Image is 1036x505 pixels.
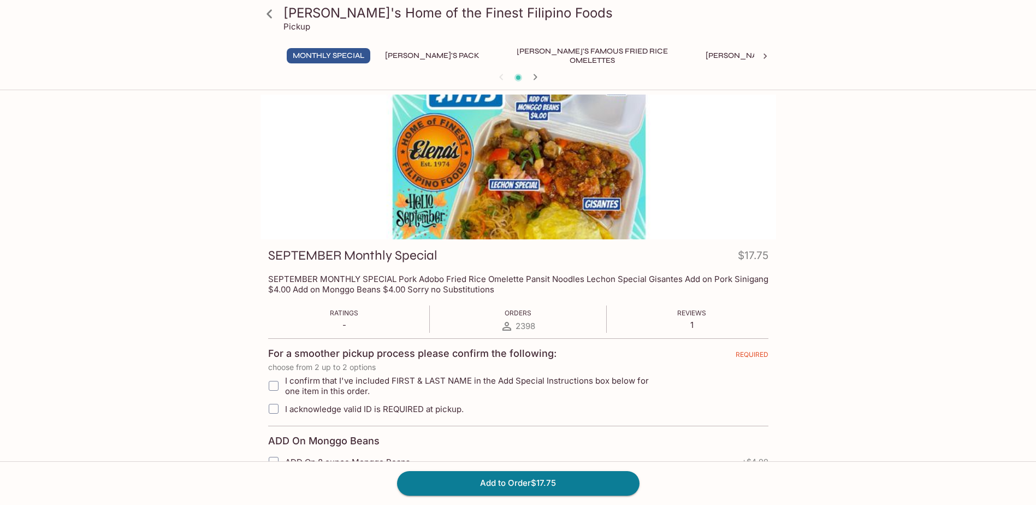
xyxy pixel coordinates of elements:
[285,457,410,467] span: ADD On 8 ounce Monggo Beans
[285,375,664,396] span: I confirm that I've included FIRST & LAST NAME in the Add Special Instructions box below for one ...
[268,247,437,264] h3: SEPTEMBER Monthly Special
[677,320,706,330] p: 1
[397,471,640,495] button: Add to Order$17.75
[285,404,464,414] span: I acknowledge valid ID is REQUIRED at pickup.
[268,363,768,372] p: choose from 2 up to 2 options
[268,348,557,360] h4: For a smoother pickup process please confirm the following:
[494,48,691,63] button: [PERSON_NAME]'s Famous Fried Rice Omelettes
[379,48,486,63] button: [PERSON_NAME]'s Pack
[268,435,380,447] h4: ADD On Monggo Beans
[330,309,358,317] span: Ratings
[283,4,772,21] h3: [PERSON_NAME]'s Home of the Finest Filipino Foods
[283,21,310,32] p: Pickup
[736,350,768,363] span: REQUIRED
[261,95,776,239] div: SEPTEMBER Monthly Special
[738,247,768,268] h4: $17.75
[268,274,768,295] p: SEPTEMBER MONTHLY SPECIAL Pork Adobo Fried Rice Omelette Pansit Noodles Lechon Special Gisantes A...
[505,309,531,317] span: Orders
[677,309,706,317] span: Reviews
[330,320,358,330] p: -
[287,48,370,63] button: Monthly Special
[700,48,839,63] button: [PERSON_NAME]'s Mixed Plates
[742,457,768,466] span: + $4.00
[516,321,535,331] span: 2398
